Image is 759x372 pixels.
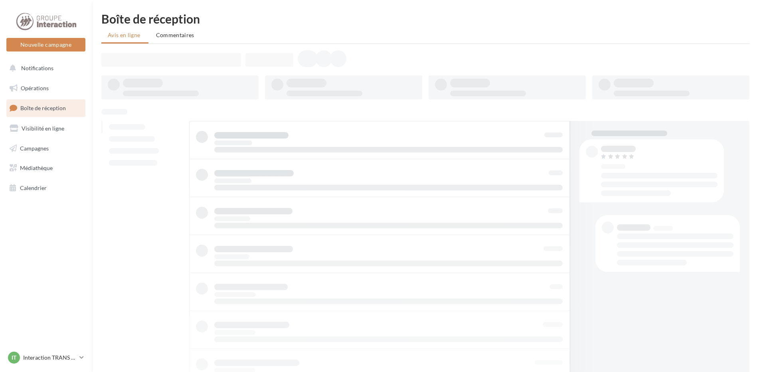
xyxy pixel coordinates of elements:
[5,80,87,97] a: Opérations
[5,140,87,157] a: Campagnes
[21,85,49,91] span: Opérations
[156,32,194,38] span: Commentaires
[6,350,85,365] a: IT Interaction TRANS EN [GEOGRAPHIC_DATA]
[6,38,85,51] button: Nouvelle campagne
[20,144,49,151] span: Campagnes
[101,13,749,25] div: Boîte de réception
[20,164,53,171] span: Médiathèque
[22,125,64,132] span: Visibilité en ligne
[12,354,16,362] span: IT
[5,180,87,196] a: Calendrier
[5,160,87,176] a: Médiathèque
[20,184,47,191] span: Calendrier
[5,120,87,137] a: Visibilité en ligne
[21,65,53,71] span: Notifications
[20,105,66,111] span: Boîte de réception
[5,60,84,77] button: Notifications
[5,99,87,117] a: Boîte de réception
[23,354,76,362] p: Interaction TRANS EN [GEOGRAPHIC_DATA]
